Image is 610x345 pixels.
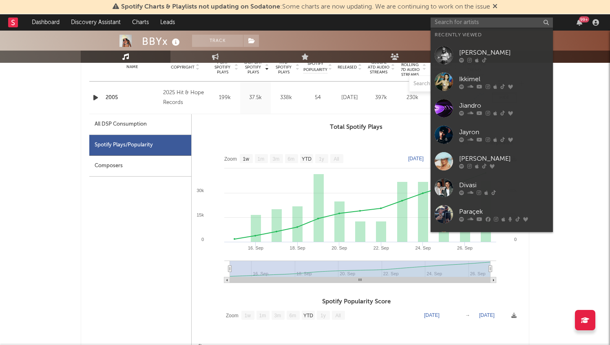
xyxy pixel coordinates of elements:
a: Ikkimel [431,69,553,95]
div: All DSP Consumption [89,114,191,135]
text: [DATE] [424,312,440,318]
text: 20. Sep [332,245,347,250]
div: [PERSON_NAME] [459,48,549,57]
span: Estimated % Playlist Streams Last Day [430,57,453,77]
div: Paraçek [459,207,549,217]
span: ATD Spotify Plays [273,60,294,75]
a: Jiandro [431,95,553,122]
text: 1y [320,313,326,318]
text: 1m [259,313,266,318]
div: 99 + [579,16,589,22]
span: Spotify Popularity [303,61,327,73]
a: [PERSON_NAME] [431,148,553,175]
div: 2025 Hit & Hope Records [163,88,208,108]
a: Leads [155,14,181,31]
text: 30k [197,188,204,193]
span: Dismiss [493,4,497,10]
text: 18. Sep [290,245,305,250]
a: Divasi [431,175,553,201]
span: Copyright [171,65,194,70]
div: Name [106,64,159,70]
text: Zoom [226,313,239,318]
text: YTD [302,156,312,162]
span: Spotify Charts & Playlists not updating on Sodatone [121,4,280,10]
text: All [335,313,340,318]
button: 99+ [577,19,582,26]
text: 1m [258,156,265,162]
div: 397k [367,94,395,102]
h3: Total Spotify Plays [192,122,521,132]
div: [PERSON_NAME] [459,154,549,164]
div: Composers [89,156,191,177]
input: Search by song name or URL [409,81,495,87]
text: 15k [197,212,204,217]
text: → [465,312,470,318]
text: 3m [274,313,281,318]
text: 0 [514,237,517,242]
span: Global ATD Audio Streams [367,60,390,75]
div: 230k [399,94,426,102]
text: 1w [245,313,251,318]
div: Spotify Plays/Popularity [89,135,191,156]
span: Last Day Spotify Plays [242,60,264,75]
text: YTD [303,313,313,318]
a: [PERSON_NAME] [431,42,553,69]
div: Recently Viewed [435,30,549,40]
a: 2005 [106,94,159,102]
div: Jayron [459,127,549,137]
div: ~ 10 % [430,94,457,102]
a: Dashboard [26,14,65,31]
div: 37.5k [242,94,269,102]
span: 7 Day Spotify Plays [212,60,233,75]
span: Released [338,65,357,70]
a: Jayron [431,122,553,148]
div: 199k [212,94,238,102]
text: 6m [288,156,295,162]
text: 1y [319,156,324,162]
div: 54 [303,94,332,102]
div: [DATE] [336,94,363,102]
a: Kichta [431,228,553,254]
div: All DSP Consumption [95,119,147,129]
a: Paraçek [431,201,553,228]
div: Divasi [459,180,549,190]
span: : Some charts are now updating. We are continuing to work on the issue [121,4,490,10]
text: 24. Sep [415,245,431,250]
text: 0 [201,237,204,242]
a: Discovery Assistant [65,14,126,31]
text: [DATE] [408,156,424,161]
text: 26. Sep [457,245,473,250]
text: Zoom [224,156,237,162]
a: Charts [126,14,155,31]
div: BBYx [142,35,182,48]
text: 1w [243,156,250,162]
button: Track [192,35,243,47]
text: 16. Sep [248,245,263,250]
h3: Spotify Popularity Score [192,297,521,307]
div: Jiandro [459,101,549,111]
div: Ikkimel [459,74,549,84]
text: 3m [273,156,280,162]
text: [DATE] [479,312,495,318]
div: 338k [273,94,299,102]
text: All [334,156,339,162]
text: 6m [290,313,296,318]
input: Search for artists [431,18,553,28]
text: 22. Sep [374,245,389,250]
span: Global Rolling 7D Audio Streams [399,57,421,77]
